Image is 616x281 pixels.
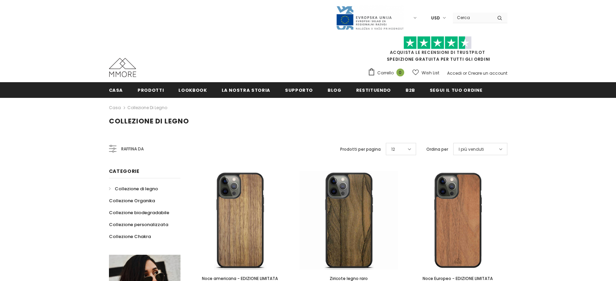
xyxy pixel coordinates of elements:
[138,82,164,98] a: Prodotti
[109,195,155,207] a: Collezione Organika
[115,186,158,192] span: Collezione di legno
[356,87,391,93] span: Restituendo
[459,146,484,153] span: I più venduti
[340,146,381,153] label: Prodotti per pagina
[109,168,140,175] span: Categorie
[178,82,207,98] a: Lookbook
[412,67,439,79] a: Wish List
[356,82,391,98] a: Restituendo
[109,219,168,231] a: Collezione personalizzata
[396,69,404,76] span: 0
[109,221,168,228] span: Collezione personalizzata
[368,39,507,62] span: SPEDIZIONE GRATUITA PER TUTTI GLI ORDINI
[430,82,482,98] a: Segui il tuo ordine
[404,36,472,49] img: Fidati di Pilot Stars
[328,82,342,98] a: Blog
[422,70,439,76] span: Wish List
[426,146,448,153] label: Ordina per
[406,87,415,93] span: B2B
[222,87,270,93] span: La nostra storia
[222,82,270,98] a: La nostra storia
[109,231,151,242] a: Collezione Chakra
[336,15,404,20] a: Javni Razpis
[463,70,467,76] span: or
[109,209,169,216] span: Collezione biodegradabile
[377,70,394,76] span: Carrello
[468,70,507,76] a: Creare un account
[431,15,440,21] span: USD
[336,5,404,30] img: Javni Razpis
[368,68,408,78] a: Carrello 0
[109,207,169,219] a: Collezione biodegradabile
[390,49,485,55] a: Acquista le recensioni di TrustPilot
[285,82,313,98] a: supporto
[391,146,395,153] span: 12
[127,105,167,110] a: Collezione di legno
[430,87,482,93] span: Segui il tuo ordine
[109,183,158,195] a: Collezione di legno
[406,82,415,98] a: B2B
[447,70,462,76] a: Accedi
[109,116,189,126] span: Collezione di legno
[109,104,121,112] a: Casa
[109,58,136,77] img: Casi MMORE
[109,82,123,98] a: Casa
[453,13,492,23] input: Search Site
[109,87,123,93] span: Casa
[109,197,155,204] span: Collezione Organika
[178,87,207,93] span: Lookbook
[121,145,144,153] span: Raffina da
[109,233,151,240] span: Collezione Chakra
[328,87,342,93] span: Blog
[138,87,164,93] span: Prodotti
[285,87,313,93] span: supporto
